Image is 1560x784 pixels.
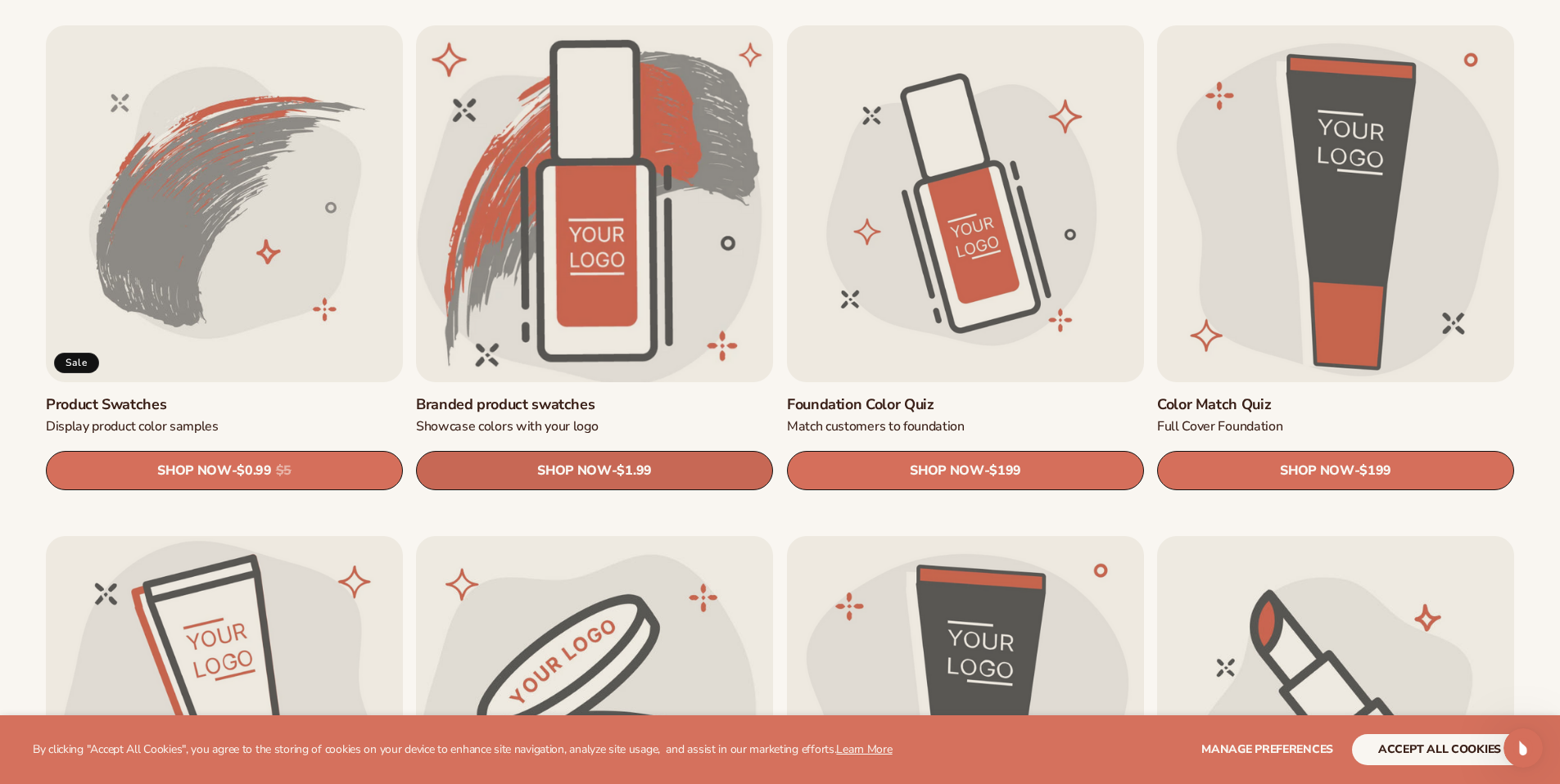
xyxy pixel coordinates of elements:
[538,463,612,479] span: SHOP NOW
[303,615,346,647] span: smiley reaction
[20,598,544,616] div: Did this answer your question?
[157,463,231,479] span: SHOP NOW
[11,7,42,38] button: go back
[312,615,336,647] span: 😃
[492,7,523,38] button: Collapse window
[1280,463,1354,479] span: SHOP NOW
[276,463,292,479] s: $5
[1157,451,1514,490] a: SHOP NOW- $199
[1352,734,1527,765] button: accept all cookies
[33,743,893,757] p: By clicking "Accept All Cookies", you agree to the storing of cookies on your device to enhance s...
[269,615,293,647] span: 😐
[787,451,1144,490] a: SHOP NOW- $199
[218,615,260,647] span: disappointed reaction
[1157,395,1514,414] a: Color Match Quiz
[416,395,773,414] a: Branded product swatches
[1503,728,1543,768] iframe: Intercom live chat
[260,615,303,647] span: neutral face reaction
[216,668,347,681] a: Open in help center
[416,451,773,490] a: SHOP NOW- $1.99
[617,463,652,479] span: $1.99
[836,741,892,757] a: Learn More
[989,463,1021,479] span: $199
[910,463,983,479] span: SHOP NOW
[237,463,271,479] span: $0.99
[227,615,251,647] span: 😞
[1359,463,1391,479] span: $199
[523,7,553,36] div: Close
[46,451,403,490] a: SHOP NOW- $0.99 $5
[1201,734,1333,765] button: Manage preferences
[46,395,403,414] a: Product Swatches
[787,395,1144,414] a: Foundation Color Quiz
[1201,741,1333,757] span: Manage preferences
